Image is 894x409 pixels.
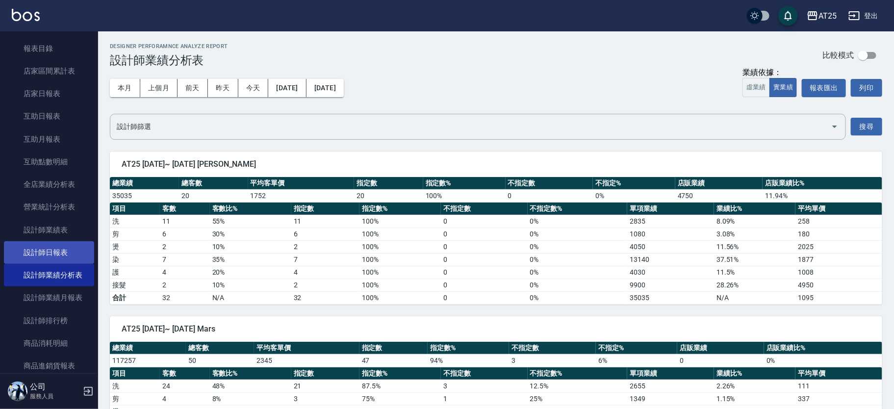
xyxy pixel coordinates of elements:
th: 不指定數 [441,203,528,215]
td: 32 [160,291,210,304]
td: 0 [441,253,528,266]
th: 單項業績 [627,203,714,215]
h2: Designer Perforamnce Analyze Report [110,43,228,50]
td: 12.5 % [528,380,628,392]
a: 營業統計分析表 [4,196,94,218]
th: 指定數 [359,342,428,355]
td: 87.5 % [359,380,441,392]
th: 不指定數 [509,342,596,355]
td: 35035 [110,189,179,202]
p: 服務人員 [30,392,80,401]
td: 0 % [764,354,882,367]
td: 100 % [359,228,441,240]
th: 項目 [110,203,160,215]
th: 單項業績 [627,367,714,380]
input: 選擇設計師 [114,118,827,135]
td: 2 [291,240,359,253]
th: 店販業績比% [764,342,882,355]
td: 100 % [359,215,441,228]
td: 2025 [795,240,882,253]
td: 0 [441,266,528,279]
td: 258 [795,215,882,228]
td: 100 % [359,266,441,279]
th: 平均客單價 [254,342,359,355]
th: 不指定% [596,342,677,355]
td: 11 [291,215,359,228]
button: 實業績 [769,78,797,97]
td: 94 % [428,354,509,367]
button: Open [827,119,843,134]
td: 燙 [110,240,160,253]
td: 100 % [359,240,441,253]
h5: 公司 [30,382,80,392]
td: 100 % [359,279,441,291]
td: 47 [359,354,428,367]
td: 1349 [627,392,714,405]
td: 30 % [210,228,291,240]
td: 1080 [627,228,714,240]
th: 不指定數% [528,203,628,215]
th: 業績比% [714,367,795,380]
td: 1752 [248,189,354,202]
td: 洗 [110,215,160,228]
td: 0 % [593,189,675,202]
td: 4950 [795,279,882,291]
td: 3 [509,354,596,367]
button: [DATE] [268,79,306,97]
a: 互助點數明細 [4,151,94,173]
td: 6 [291,228,359,240]
td: 0 % [528,253,628,266]
td: 0 [441,240,528,253]
td: 117257 [110,354,186,367]
a: 設計師業績表 [4,219,94,241]
td: 1877 [795,253,882,266]
th: 客數 [160,367,210,380]
td: 11 [160,215,210,228]
td: 4050 [627,240,714,253]
td: 0 [677,354,764,367]
th: 店販業績 [677,342,764,355]
td: 35 % [210,253,291,266]
td: 25 % [528,392,628,405]
td: 100 % [359,253,441,266]
button: 上個月 [140,79,178,97]
td: 2 [160,240,210,253]
td: 20 [354,189,423,202]
td: 0 [441,279,528,291]
td: 20 [179,189,248,202]
button: 前天 [178,79,208,97]
a: 商品進銷貨報表 [4,355,94,377]
td: 0 % [528,279,628,291]
td: 100% [359,291,441,304]
button: AT25 [803,6,841,26]
button: 登出 [844,7,882,25]
a: 商品消耗明細 [4,332,94,355]
table: a dense table [110,177,882,203]
td: 180 [795,228,882,240]
td: 6 % [596,354,677,367]
td: 1008 [795,266,882,279]
div: AT25 [818,10,837,22]
td: 4 [291,266,359,279]
th: 指定數 [291,203,359,215]
td: 2 [291,279,359,291]
td: N/A [714,291,795,304]
span: AT25 [DATE]~ [DATE] [PERSON_NAME] [122,159,870,169]
td: 7 [291,253,359,266]
td: 50 [186,354,254,367]
th: 總客數 [179,177,248,190]
td: 4 [160,392,210,405]
td: 75 % [359,392,441,405]
button: 列印 [851,79,882,97]
td: 0 % [528,228,628,240]
td: 24 [160,380,210,392]
table: a dense table [110,203,882,305]
a: 互助月報表 [4,128,94,151]
td: 2.26 % [714,380,795,392]
th: 客數比% [210,203,291,215]
a: 報表目錄 [4,37,94,60]
td: 洗 [110,380,160,392]
td: 4750 [675,189,763,202]
td: 48 % [210,380,291,392]
th: 業績比% [714,203,795,215]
